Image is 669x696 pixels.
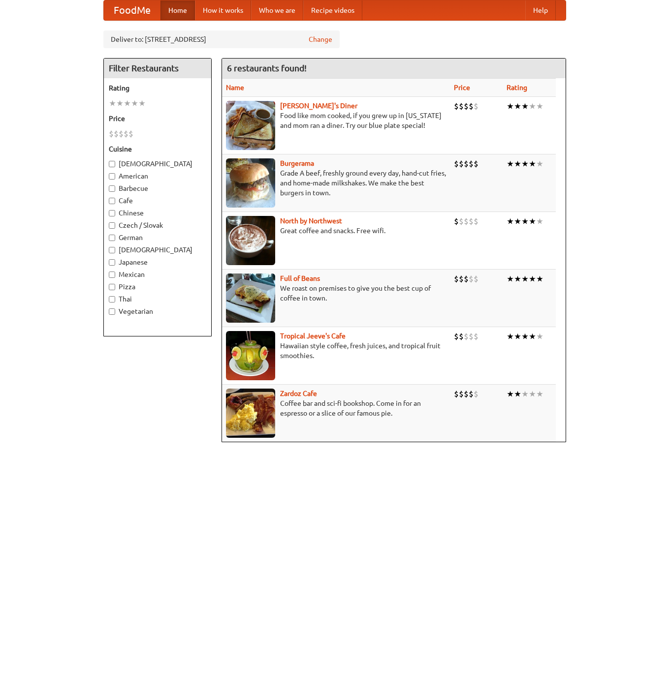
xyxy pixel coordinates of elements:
[116,98,124,109] li: ★
[124,128,128,139] li: $
[536,389,543,399] li: ★
[459,158,464,169] li: $
[454,273,459,284] li: $
[251,0,303,20] a: Who we are
[109,114,206,123] h5: Price
[109,259,115,266] input: Japanese
[521,158,529,169] li: ★
[109,296,115,303] input: Thai
[109,173,115,180] input: American
[454,389,459,399] li: $
[474,389,478,399] li: $
[507,389,514,399] li: ★
[109,294,206,304] label: Thai
[464,158,469,169] li: $
[109,183,206,193] label: Barbecue
[109,257,206,267] label: Japanese
[536,331,543,342] li: ★
[303,0,362,20] a: Recipe videos
[507,84,527,91] a: Rating
[464,273,469,284] li: $
[514,216,521,227] li: ★
[226,283,446,303] p: We roast on premises to give you the best cup of coffee in town.
[226,158,275,208] img: burgerama.jpg
[104,0,160,20] a: FoodMe
[514,101,521,112] li: ★
[529,158,536,169] li: ★
[464,389,469,399] li: $
[280,102,357,110] b: [PERSON_NAME]'s Diner
[109,284,115,290] input: Pizza
[280,159,314,167] a: Burgerama
[474,273,478,284] li: $
[280,390,317,397] b: Zardoz Cafe
[536,216,543,227] li: ★
[114,128,119,139] li: $
[454,331,459,342] li: $
[104,59,211,78] h4: Filter Restaurants
[109,270,206,279] label: Mexican
[459,216,464,227] li: $
[124,98,131,109] li: ★
[119,128,124,139] li: $
[109,171,206,181] label: American
[109,233,206,242] label: German
[536,158,543,169] li: ★
[109,282,206,292] label: Pizza
[529,101,536,112] li: ★
[226,273,275,323] img: beans.jpg
[109,245,206,255] label: [DEMOGRAPHIC_DATA]
[469,331,474,342] li: $
[109,220,206,230] label: Czech / Slovak
[529,389,536,399] li: ★
[514,389,521,399] li: ★
[280,217,342,225] a: North by Northwest
[226,216,275,265] img: north.jpg
[109,208,206,218] label: Chinese
[226,398,446,418] p: Coffee bar and sci-fi bookshop. Come in for an espresso or a slice of our famous pie.
[507,158,514,169] li: ★
[131,98,138,109] li: ★
[474,158,478,169] li: $
[128,128,133,139] li: $
[521,389,529,399] li: ★
[514,273,521,284] li: ★
[459,331,464,342] li: $
[469,389,474,399] li: $
[525,0,556,20] a: Help
[280,332,346,340] a: Tropical Jeeve's Cafe
[521,331,529,342] li: ★
[103,30,340,48] div: Deliver to: [STREET_ADDRESS]
[459,101,464,112] li: $
[521,273,529,284] li: ★
[226,84,244,91] a: Name
[109,83,206,93] h5: Rating
[109,196,206,206] label: Cafe
[109,272,115,278] input: Mexican
[109,98,116,109] li: ★
[469,216,474,227] li: $
[474,101,478,112] li: $
[459,273,464,284] li: $
[109,161,115,167] input: [DEMOGRAPHIC_DATA]
[454,84,470,91] a: Price
[464,331,469,342] li: $
[469,158,474,169] li: $
[160,0,195,20] a: Home
[521,216,529,227] li: ★
[280,274,320,282] a: Full of Beans
[469,101,474,112] li: $
[469,273,474,284] li: $
[507,101,514,112] li: ★
[109,306,206,316] label: Vegetarian
[454,101,459,112] li: $
[109,210,115,216] input: Chinese
[226,331,275,380] img: jeeves.jpg
[226,341,446,361] p: Hawaiian style coffee, fresh juices, and tropical fruit smoothies.
[109,144,206,154] h5: Cuisine
[226,168,446,198] p: Grade A beef, freshly ground every day, hand-cut fries, and home-made milkshakes. We make the bes...
[226,389,275,438] img: zardoz.jpg
[109,128,114,139] li: $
